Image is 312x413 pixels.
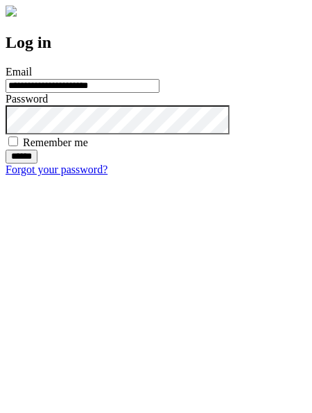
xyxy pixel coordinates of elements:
[6,6,17,17] img: logo-4e3dc11c47720685a147b03b5a06dd966a58ff35d612b21f08c02c0306f2b779.png
[6,33,306,52] h2: Log in
[6,164,107,175] a: Forgot your password?
[6,66,32,78] label: Email
[6,93,48,105] label: Password
[23,137,88,148] label: Remember me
